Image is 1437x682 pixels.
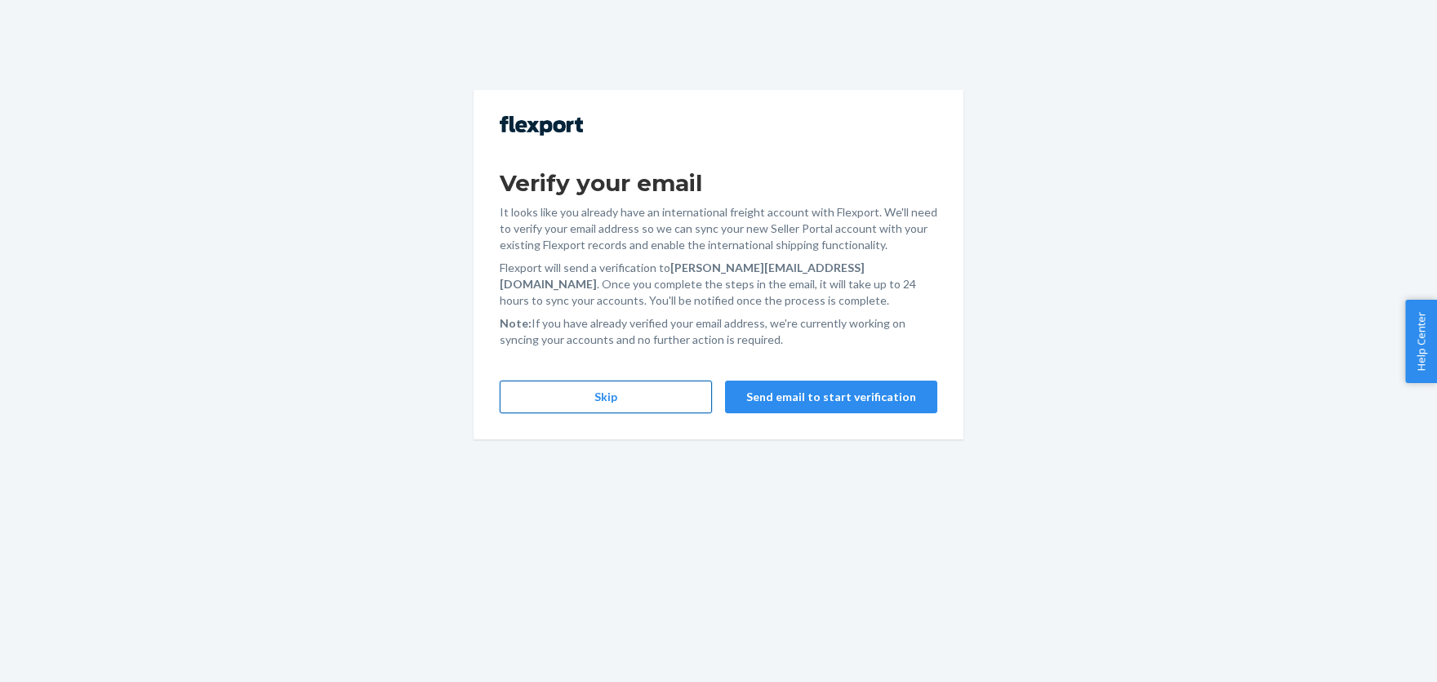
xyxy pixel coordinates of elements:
img: Flexport logo [500,116,583,136]
p: It looks like you already have an international freight account with Flexport. We'll need to veri... [500,204,937,253]
p: If you have already verified your email address, we're currently working on syncing your accounts... [500,315,937,348]
button: Help Center [1405,300,1437,383]
h1: Verify your email [500,168,937,198]
strong: Note: [500,316,532,330]
button: Skip [500,381,712,413]
p: Flexport will send a verification to . Once you complete the steps in the email, it will take up ... [500,260,937,309]
strong: [PERSON_NAME][EMAIL_ADDRESS][DOMAIN_NAME] [500,261,865,291]
button: Send email to start verification [725,381,937,413]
